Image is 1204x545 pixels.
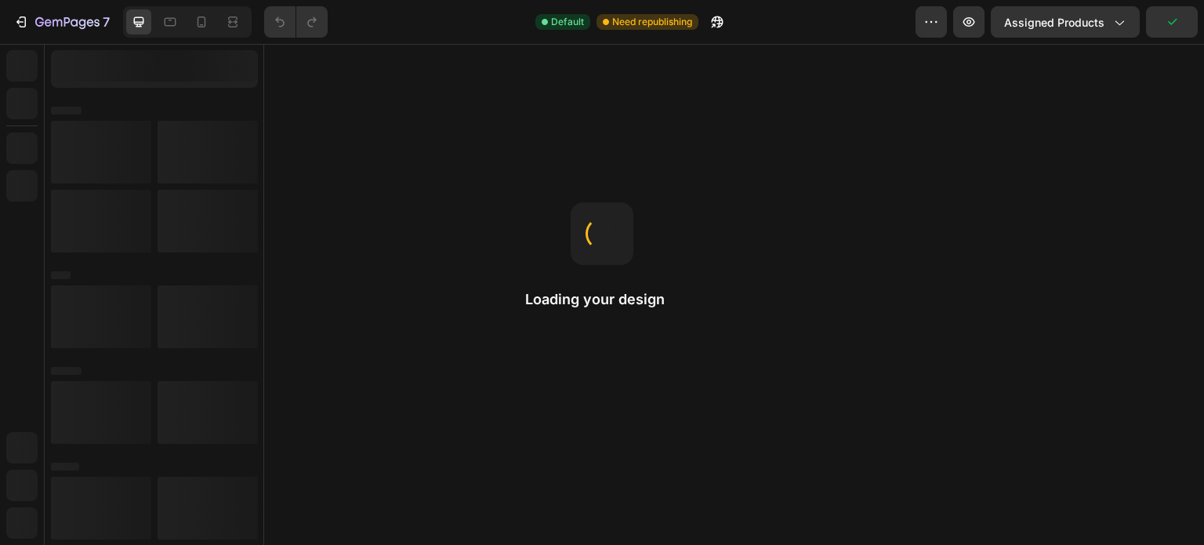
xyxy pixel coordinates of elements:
button: Assigned Products [991,6,1140,38]
button: 7 [6,6,117,38]
p: 7 [103,13,110,31]
span: Assigned Products [1004,14,1104,31]
span: Need republishing [612,15,692,29]
div: Undo/Redo [264,6,328,38]
span: Default [551,15,584,29]
h2: Loading your design [525,290,679,309]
